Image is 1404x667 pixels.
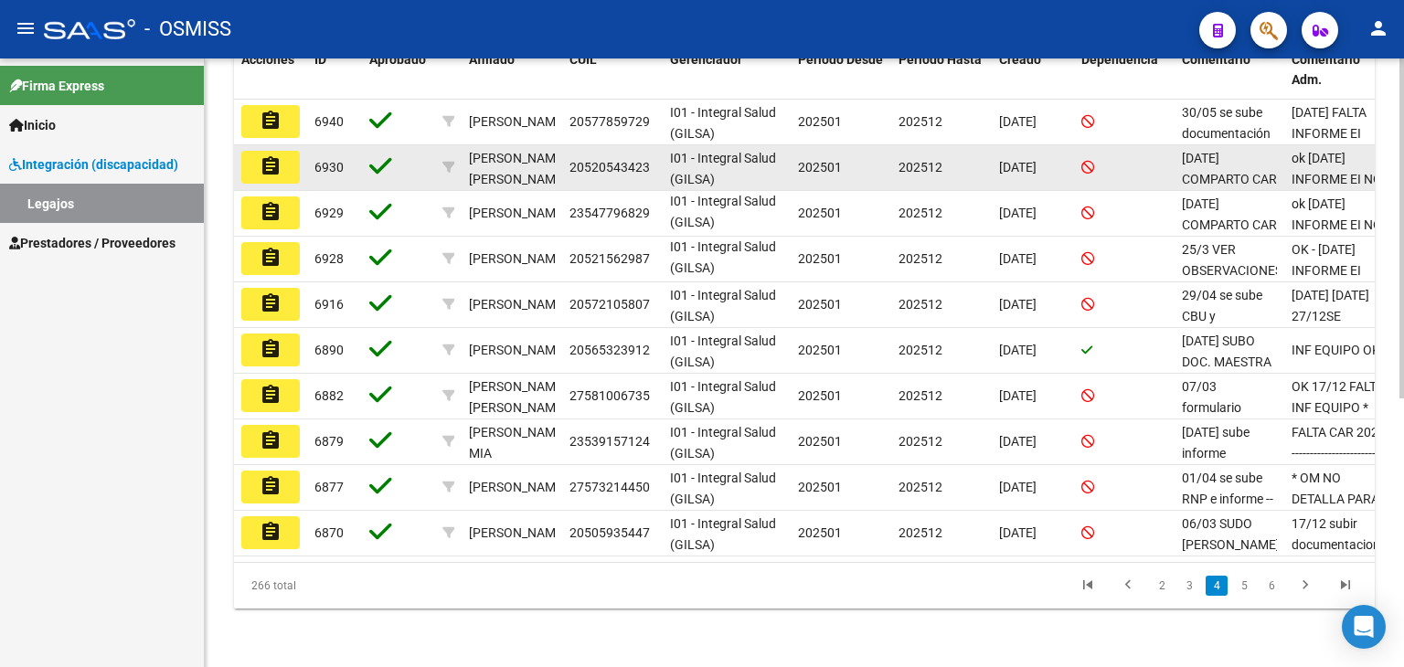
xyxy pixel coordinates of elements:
[999,251,1037,266] span: [DATE]
[469,294,567,315] div: [PERSON_NAME]
[1182,333,1279,535] span: 26/02/2025 SUBO DOC. MAESTRA DE APOYO 29-01-25 SUBO DOCUMETACION MEDICA + SOCIO + KINESIOLOGIA (A...
[899,114,942,129] span: 202512
[798,297,842,312] span: 202501
[469,203,567,224] div: [PERSON_NAME]
[314,251,344,266] span: 6928
[670,471,776,506] span: I01 - Integral Salud (GILSA)
[260,247,282,269] mat-icon: assignment
[1111,576,1145,596] a: go to previous page
[569,480,650,494] span: 27573214450
[569,297,650,312] span: 20572105807
[1182,196,1277,315] span: 26/03/2025 COMPARTO CAR + AA 23/01/2025 COMPARTO IEI AUTORIZANDO PRESTACIONES.
[670,151,776,186] span: I01 - Integral Salud (GILSA)
[314,206,344,220] span: 6929
[569,343,650,357] span: 20565323912
[798,525,842,540] span: 202501
[798,388,842,403] span: 202501
[314,434,344,449] span: 6879
[569,114,650,129] span: 20577859729
[569,434,650,449] span: 23539157124
[999,52,1041,67] span: Creado
[1292,516,1380,656] span: 17/12 subir documentacion de categorizacion actualizada ok 14/2/25 falta inf equipo
[1178,576,1200,596] a: 3
[1292,105,1373,182] span: 20/1/25 FALTA INFORME EI 25/03/2025 - FALTA CAR
[999,114,1037,129] span: [DATE]
[1367,17,1389,39] mat-icon: person
[314,160,344,175] span: 6930
[798,251,842,266] span: 202501
[670,239,776,275] span: I01 - Integral Salud (GILSA)
[569,206,650,220] span: 23547796829
[899,525,942,540] span: 202512
[1074,40,1175,101] datatable-header-cell: Dependencia
[670,194,776,229] span: I01 - Integral Salud (GILSA)
[1328,576,1363,596] a: go to last page
[899,434,942,449] span: 202512
[899,343,942,357] span: 202512
[562,40,663,101] datatable-header-cell: CUIL
[798,114,842,129] span: 202501
[1292,52,1360,88] span: Comentario Adm.
[462,40,562,101] datatable-header-cell: Afiliado
[891,40,992,101] datatable-header-cell: Periodo Hasta
[369,52,426,67] span: Aprobado
[314,525,344,540] span: 6870
[1148,570,1175,601] li: page 2
[798,434,842,449] span: 202501
[469,52,515,67] span: Afiliado
[670,425,776,461] span: I01 - Integral Salud (GILSA)
[1182,471,1282,547] span: 01/04 se sube RNP e informe -- 17/12 VER OBSERVACIONES
[899,52,982,67] span: Periodo Hasta
[670,333,776,369] span: I01 - Integral Salud (GILSA)
[9,233,175,253] span: Prestadores / Proveedores
[1203,570,1230,601] li: page 4
[260,475,282,497] mat-icon: assignment
[670,105,776,141] span: I01 - Integral Salud (GILSA)
[999,160,1037,175] span: [DATE]
[1182,242,1285,651] span: 25/3 VER OBSERVACIONES DE TRANSPORTE 10/03/2025 COMPARTO AA 04/02/2025 COMPARTO CORRECCIONES DE L...
[469,111,567,132] div: [PERSON_NAME]
[670,52,742,67] span: Gerenciador
[569,251,650,266] span: 20521562987
[469,422,567,464] div: [PERSON_NAME] MIA
[670,288,776,323] span: I01 - Integral Salud (GILSA)
[1081,52,1158,67] span: Dependencia
[9,154,178,175] span: Integración (discapacidad)
[663,40,791,101] datatable-header-cell: Gerenciador
[999,343,1037,357] span: [DATE]
[1182,379,1275,622] span: 07/03 formulario cambio prestador y cambio CBU -- 05/03 se sube informe equipo, nota cambio prest...
[1292,196,1383,336] span: ok 20/1/25 INFORME EI NO AUTORIZA PRESTACIONES COMO INDICA RESOLUCION FALTA AA Y CAR
[362,40,435,101] datatable-header-cell: Aprobado
[314,114,344,129] span: 6940
[15,17,37,39] mat-icon: menu
[1233,576,1255,596] a: 5
[992,40,1074,101] datatable-header-cell: Creado
[999,434,1037,449] span: [DATE]
[569,160,650,175] span: 20520543423
[1284,40,1394,101] datatable-header-cell: Comentario Adm.
[1070,576,1105,596] a: go to first page
[1258,570,1285,601] li: page 6
[1175,570,1203,601] li: page 3
[1182,425,1250,461] span: 28/03 su sube informe
[234,40,307,101] datatable-header-cell: Acciones
[1230,570,1258,601] li: page 5
[1151,576,1173,596] a: 2
[314,297,344,312] span: 6916
[1342,605,1386,649] div: Open Intercom Messenger
[260,292,282,314] mat-icon: assignment
[9,76,104,96] span: Firma Express
[469,523,567,544] div: [PERSON_NAME]
[9,115,56,135] span: Inicio
[899,297,942,312] span: 202512
[260,521,282,543] mat-icon: assignment
[260,338,282,360] mat-icon: assignment
[1175,40,1284,101] datatable-header-cell: Comentario
[234,563,459,609] div: 266 total
[1292,151,1383,291] span: ok 20/1/25 INFORME EI NO AUTORIZA PRESTACIONES COMO INDICA RESOLUCION FALTA AA Y CAR
[798,52,883,67] span: Periodo Desde
[899,251,942,266] span: 202512
[314,343,344,357] span: 6890
[999,480,1037,494] span: [DATE]
[670,516,776,552] span: I01 - Integral Salud (GILSA)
